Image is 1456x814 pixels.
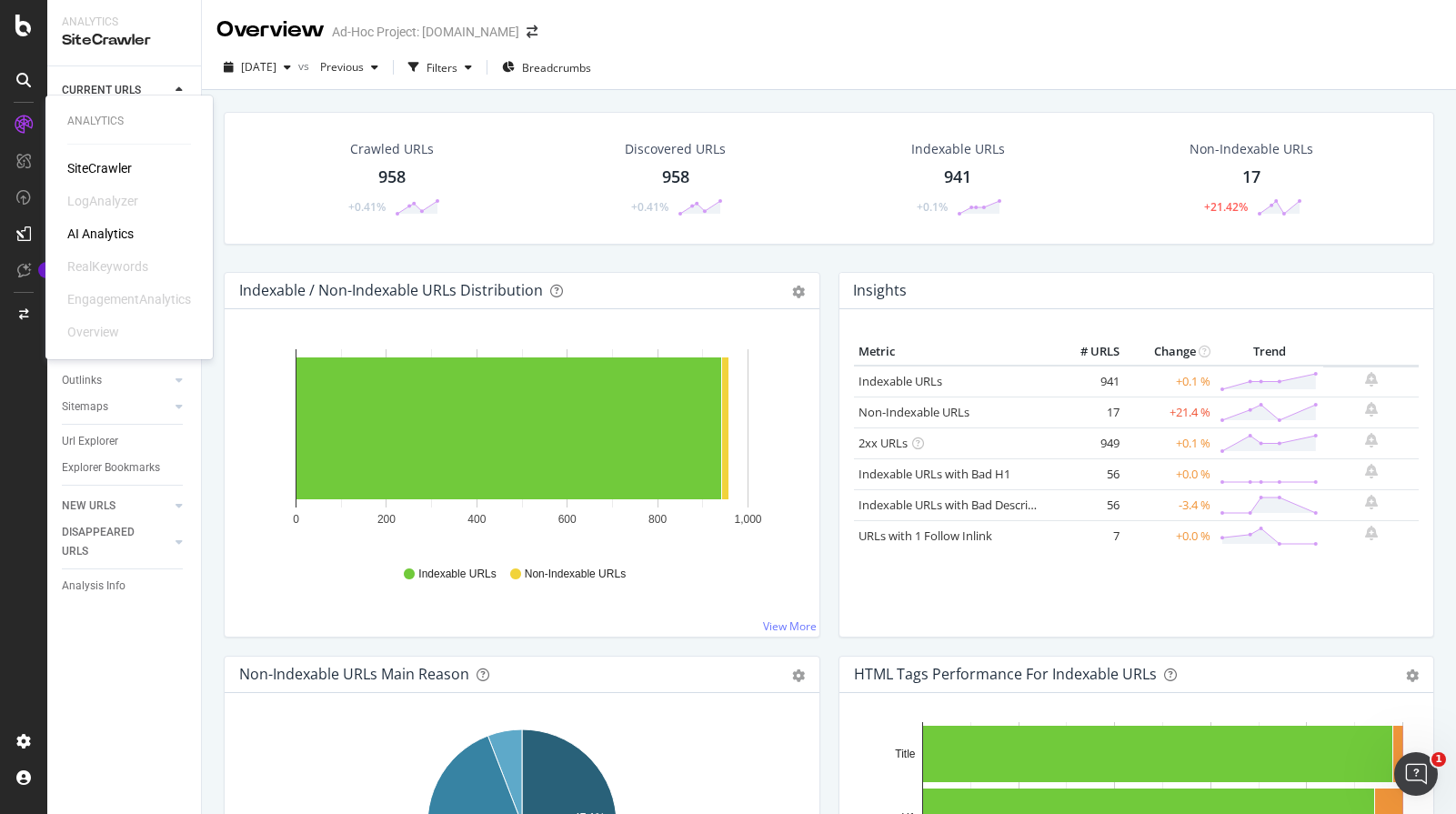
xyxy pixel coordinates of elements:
[38,262,55,278] div: Tooltip anchor
[62,432,118,451] div: Url Explorer
[67,159,132,177] a: SiteCrawler
[1365,464,1378,478] div: bell-plus
[62,371,102,390] div: Outlinks
[62,577,126,596] div: Analysis Info
[895,748,916,760] text: Title
[62,432,188,451] a: Url Explorer
[662,166,689,189] div: 958
[467,513,486,526] text: 400
[854,665,1157,683] div: HTML Tags Performance for Indexable URLs
[1365,495,1378,509] div: bell-plus
[62,397,170,417] a: Sitemaps
[239,338,805,549] svg: A chart.
[1365,526,1378,540] div: bell-plus
[1051,366,1124,397] td: 941
[62,497,115,516] div: NEW URLS
[859,497,1057,513] a: Indexable URLs with Bad Description
[1124,338,1215,366] th: Change
[1242,166,1260,189] div: 17
[495,53,598,82] button: Breadcrumbs
[853,278,907,303] h4: Insights
[648,513,667,526] text: 800
[1051,458,1124,489] td: 56
[62,15,186,30] div: Analytics
[62,371,170,390] a: Outlinks
[859,435,908,451] a: 2xx URLs
[418,567,496,582] span: Indexable URLs
[1051,489,1124,520] td: 56
[62,523,154,561] div: DISAPPEARED URLS
[332,23,519,41] div: Ad-Hoc Project: [DOMAIN_NAME]
[62,523,170,561] a: DISAPPEARED URLS
[859,528,992,544] a: URLs with 1 Follow Inlink
[67,225,134,243] a: AI Analytics
[525,567,626,582] span: Non-Indexable URLs
[859,404,969,420] a: Non-Indexable URLs
[1051,397,1124,427] td: 17
[67,192,138,210] div: LogAnalyzer
[1051,520,1124,551] td: 7
[1394,752,1438,796] iframe: Intercom live chat
[1124,458,1215,489] td: +0.0 %
[62,458,160,477] div: Explorer Bookmarks
[67,323,119,341] div: Overview
[1124,366,1215,397] td: +0.1 %
[62,577,188,596] a: Analysis Info
[293,513,299,526] text: 0
[1365,433,1378,447] div: bell-plus
[522,60,591,75] span: Breadcrumbs
[62,497,170,516] a: NEW URLS
[527,25,537,38] div: arrow-right-arrow-left
[1365,402,1378,417] div: bell-plus
[1124,427,1215,458] td: +0.1 %
[241,59,276,75] span: 2025 Oct. 13th
[792,286,805,298] div: gear
[1124,520,1215,551] td: +0.0 %
[377,513,396,526] text: 200
[348,199,386,215] div: +0.41%
[917,199,948,215] div: +0.1%
[763,618,817,634] a: View More
[62,397,108,417] div: Sitemaps
[62,458,188,477] a: Explorer Bookmarks
[1431,752,1446,767] span: 1
[792,669,805,682] div: gear
[1406,669,1419,682] div: gear
[859,373,942,389] a: Indexable URLs
[1365,372,1378,387] div: bell-plus
[62,81,141,100] div: CURRENT URLS
[1124,397,1215,427] td: +21.4 %
[216,53,298,82] button: [DATE]
[62,81,170,100] a: CURRENT URLS
[558,513,577,526] text: 600
[62,30,186,51] div: SiteCrawler
[734,513,761,526] text: 1,000
[401,53,479,82] button: Filters
[1051,338,1124,366] th: # URLS
[1190,140,1313,158] div: Non-Indexable URLs
[854,338,1052,366] th: Metric
[239,281,543,299] div: Indexable / Non-Indexable URLs Distribution
[350,140,434,158] div: Crawled URLs
[1215,338,1323,366] th: Trend
[67,257,148,276] div: RealKeywords
[313,59,364,75] span: Previous
[67,290,191,308] div: EngagementAnalytics
[1051,427,1124,458] td: 949
[378,166,406,189] div: 958
[911,140,1005,158] div: Indexable URLs
[631,199,668,215] div: +0.41%
[859,466,1010,482] a: Indexable URLs with Bad H1
[216,15,325,45] div: Overview
[313,53,386,82] button: Previous
[239,665,469,683] div: Non-Indexable URLs Main Reason
[1204,199,1248,215] div: +21.42%
[625,140,726,158] div: Discovered URLs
